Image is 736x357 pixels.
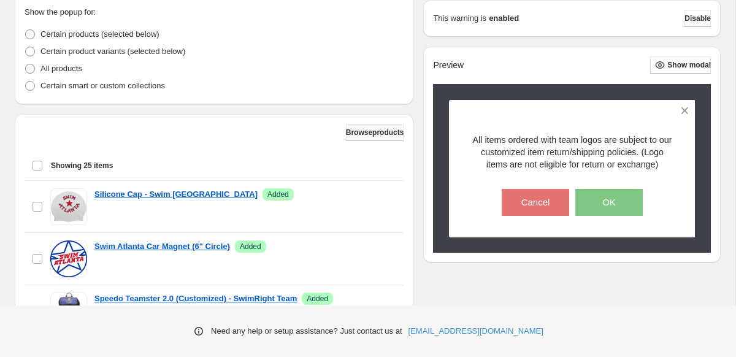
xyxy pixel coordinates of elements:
span: Certain products (selected below) [40,29,159,39]
span: Disable [684,13,711,23]
span: Show modal [667,60,711,70]
a: [EMAIL_ADDRESS][DOMAIN_NAME] [408,325,543,337]
a: Silicone Cap - Swim [GEOGRAPHIC_DATA] [94,188,258,201]
img: Speedo Teamster 2.0 (Customized) - SwimRight Team [50,293,87,329]
strong: enabled [489,12,519,25]
button: Browseproducts [346,124,404,141]
p: This warning is [433,12,486,25]
span: Show the popup for: [25,7,96,17]
a: Swim Atlanta Car Magnet (6" Circle) [94,240,230,253]
button: Disable [684,10,711,27]
p: All items ordered with team logos are subject to our customized item return/shipping policies. (L... [470,134,673,171]
span: Added [240,242,261,251]
span: Browse products [346,128,404,137]
p: Certain smart or custom collections [40,80,165,92]
img: Swim Atlanta Car Magnet (6" Circle) [50,240,87,277]
button: OK [575,189,643,216]
button: Show modal [650,56,711,74]
a: Speedo Teamster 2.0 (Customized) - SwimRight Team [94,293,297,305]
p: All products [40,63,82,75]
span: Added [267,190,289,199]
h2: Preview [433,60,464,71]
span: Certain product variants (selected below) [40,47,185,56]
span: Showing 25 items [51,161,113,171]
button: Cancel [502,189,569,216]
img: Silicone Cap - Swim Atlanta [50,188,87,225]
span: Added [307,294,328,304]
